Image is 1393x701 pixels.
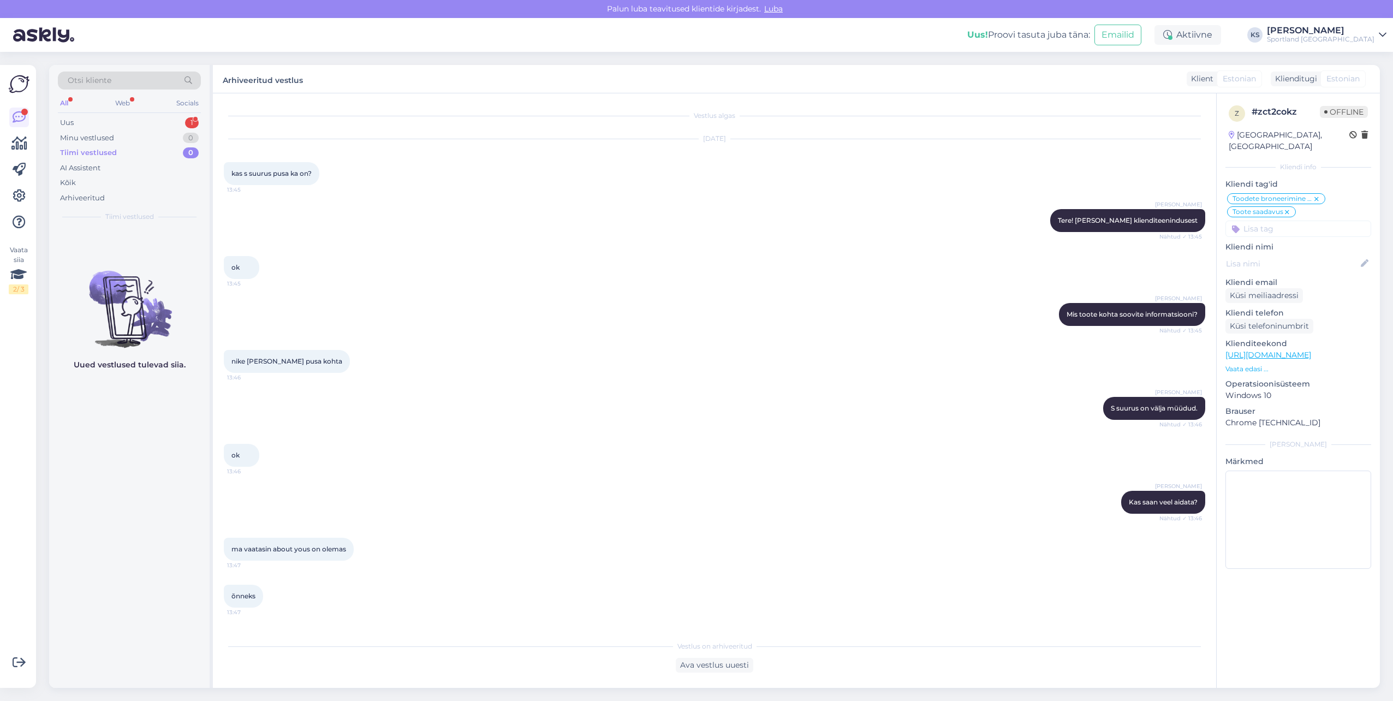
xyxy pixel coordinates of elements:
div: All [58,96,70,110]
div: Aktiivne [1154,25,1221,45]
span: 13:47 [227,608,268,616]
span: õnneks [231,592,255,600]
div: Arhiveeritud [60,193,105,204]
span: ok [231,263,240,271]
img: No chats [49,251,210,349]
div: 2 / 3 [9,284,28,294]
span: Estonian [1326,73,1360,85]
div: Vestlus algas [224,111,1205,121]
span: ok [231,451,240,459]
span: Tere! [PERSON_NAME] klienditeenindusest [1058,216,1198,224]
div: 0 [183,133,199,144]
p: Operatsioonisüsteem [1225,378,1371,390]
div: # zct2cokz [1252,105,1320,118]
span: Offline [1320,106,1368,118]
div: Klient [1187,73,1213,85]
div: Tiimi vestlused [60,147,117,158]
p: Kliendi email [1225,277,1371,288]
span: nike [PERSON_NAME] pusa kohta [231,357,342,365]
div: KS [1247,27,1263,43]
span: 13:47 [227,561,268,569]
div: Kõik [60,177,76,188]
span: Tiimi vestlused [105,212,154,222]
span: 13:45 [227,280,268,288]
p: Uued vestlused tulevad siia. [74,359,186,371]
div: AI Assistent [60,163,100,174]
div: [DATE] [224,134,1205,144]
button: Emailid [1094,25,1141,45]
div: Ava vestlus uuesti [676,658,753,673]
span: Estonian [1223,73,1256,85]
span: [PERSON_NAME] [1155,388,1202,396]
span: [PERSON_NAME] [1155,200,1202,209]
a: [URL][DOMAIN_NAME] [1225,350,1311,360]
span: Kas saan veel aidata? [1129,498,1198,506]
p: Vaata edasi ... [1225,364,1371,374]
div: Klienditugi [1271,73,1317,85]
span: 13:46 [227,467,268,476]
input: Lisa nimi [1226,258,1359,270]
span: z [1235,109,1239,117]
div: [PERSON_NAME] [1267,26,1374,35]
div: Proovi tasuta juba täna: [967,28,1090,41]
div: Küsi telefoninumbrit [1225,319,1313,334]
span: Nähtud ✓ 13:45 [1159,326,1202,335]
div: Web [113,96,132,110]
input: Lisa tag [1225,221,1371,237]
span: S suurus on välja müüdud. [1111,404,1198,412]
p: Brauser [1225,406,1371,417]
div: Kliendi info [1225,162,1371,172]
img: Askly Logo [9,74,29,94]
span: Nähtud ✓ 13:46 [1159,420,1202,429]
span: ma vaatasin about yous on olemas [231,545,346,553]
p: Märkmed [1225,456,1371,467]
div: Minu vestlused [60,133,114,144]
div: Küsi meiliaadressi [1225,288,1303,303]
span: Nähtud ✓ 13:46 [1159,514,1202,522]
div: 0 [183,147,199,158]
span: Luba [761,4,786,14]
span: Nähtud ✓ 13:45 [1159,233,1202,241]
div: 1 [185,117,199,128]
p: Kliendi telefon [1225,307,1371,319]
div: Vaata siia [9,245,28,294]
div: Uus [60,117,74,128]
span: Otsi kliente [68,75,111,86]
span: Mis toote kohta soovite informatsiooni? [1067,310,1198,318]
div: [GEOGRAPHIC_DATA], [GEOGRAPHIC_DATA] [1229,129,1349,152]
div: Socials [174,96,201,110]
span: [PERSON_NAME] [1155,482,1202,490]
span: Toodete broneerimine kaupluses [1233,195,1313,202]
span: [PERSON_NAME] [1155,294,1202,302]
label: Arhiveeritud vestlus [223,72,303,86]
span: Toote saadavus [1233,209,1283,215]
b: Uus! [967,29,988,40]
span: kas s suurus pusa ka on? [231,169,312,177]
div: [PERSON_NAME] [1225,439,1371,449]
a: [PERSON_NAME]Sportland [GEOGRAPHIC_DATA] [1267,26,1386,44]
p: Chrome [TECHNICAL_ID] [1225,417,1371,429]
p: Kliendi nimi [1225,241,1371,253]
span: 13:45 [227,186,268,194]
p: Kliendi tag'id [1225,179,1371,190]
div: Sportland [GEOGRAPHIC_DATA] [1267,35,1374,44]
p: Klienditeekond [1225,338,1371,349]
span: Vestlus on arhiveeritud [677,641,752,651]
span: 13:46 [227,373,268,382]
p: Windows 10 [1225,390,1371,401]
